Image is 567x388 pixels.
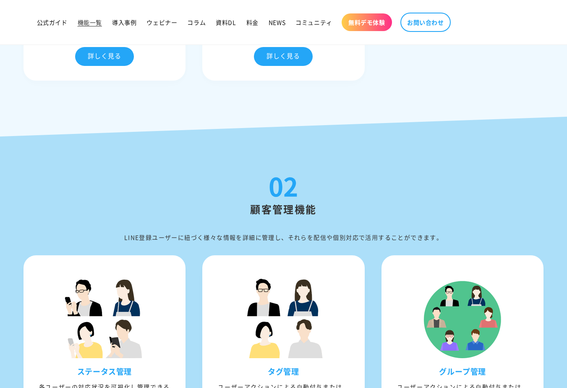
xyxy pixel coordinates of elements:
[187,18,206,26] span: コラム
[269,18,285,26] span: NEWS
[241,13,264,31] a: 料金
[24,202,544,215] h2: 顧客管理機能
[141,13,182,31] a: ウェビナー
[146,18,177,26] span: ウェビナー
[204,367,363,376] h3: タグ管理
[211,13,241,31] a: 資料DL
[112,18,136,26] span: 導入事例
[342,13,392,31] a: 無料デモ体験
[246,18,259,26] span: 料金
[78,18,102,26] span: 機能一覧
[384,367,542,376] h3: グループ管理
[241,274,325,358] img: タグ管理
[32,13,73,31] a: 公式ガイド
[348,18,385,26] span: 無料デモ体験
[407,18,444,26] span: お問い合わせ
[421,274,504,358] img: グループ管理
[73,13,107,31] a: 機能一覧
[75,47,134,66] div: 詳しく見る
[254,47,313,66] div: 詳しく見る
[26,367,184,376] h3: ステータス管理
[37,18,68,26] span: 公式ガイド
[182,13,211,31] a: コラム
[295,18,332,26] span: コミュニティ
[216,18,236,26] span: 資料DL
[63,274,146,358] img: ステータス管理
[264,13,290,31] a: NEWS
[107,13,141,31] a: 導入事例
[269,173,298,198] div: 02
[24,232,544,243] div: LINE登録ユーザーに紐づく様々な情報を詳細に管理し、それらを配信や個別対応で活⽤することができます。
[400,13,451,32] a: お問い合わせ
[290,13,337,31] a: コミュニティ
